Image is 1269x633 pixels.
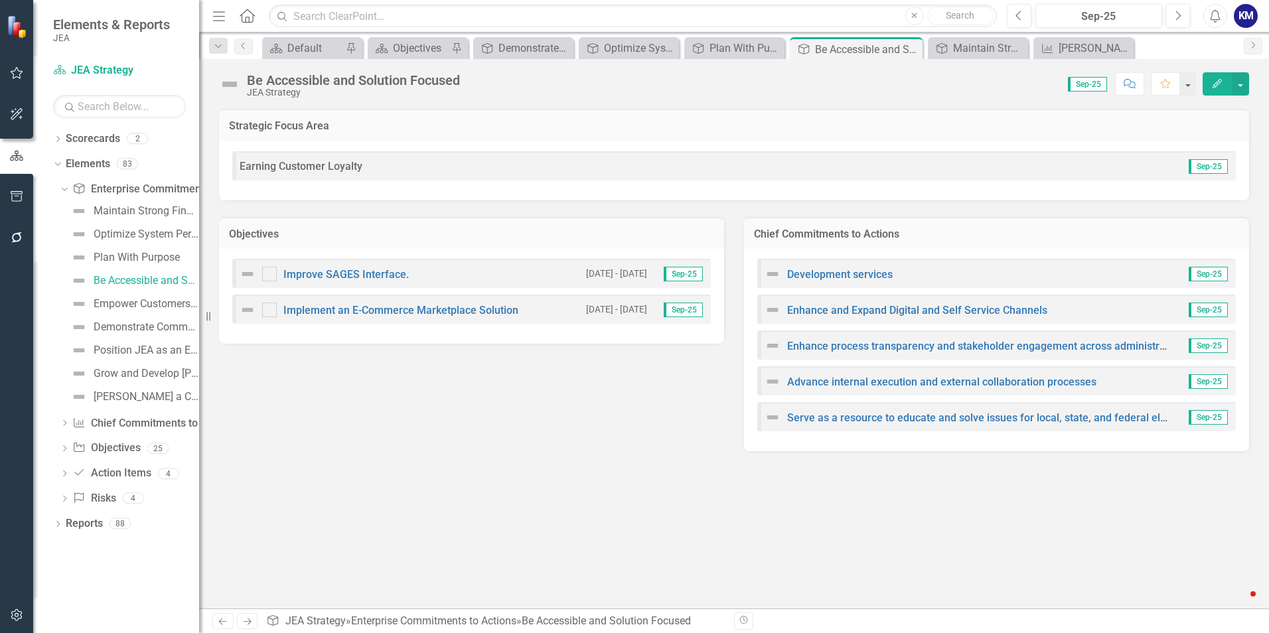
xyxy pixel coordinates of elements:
a: Objectives [72,441,140,456]
a: Enhance process transparency and stakeholder engagement across administrative services. [787,340,1228,352]
img: ClearPoint Strategy [7,15,30,38]
a: Reports [66,516,103,531]
span: Sep-25 [1189,159,1228,174]
h3: Chief Commitments to Actions [754,228,1239,240]
a: Advance internal execution and external collaboration processes [787,376,1096,388]
img: Not Defined [219,74,240,95]
a: Scorecards [66,131,120,147]
div: Grow and Develop [PERSON_NAME]'s Workforce for the Future [94,368,199,380]
div: Maintain Strong Financial Health [953,40,1025,56]
a: Maintain Strong Financial Health [68,200,199,222]
a: Position JEA as an Employer of Choice [68,340,199,361]
a: Enterprise Commitments to Actions [351,614,516,627]
img: Not Defined [71,226,87,242]
a: JEA Strategy [53,63,186,78]
a: Optimize System Performance [582,40,676,56]
img: Not Defined [71,203,87,219]
a: Development services [787,268,893,281]
div: Plan With Purpose [709,40,781,56]
a: Demonstrate Community Responsibility [477,40,570,56]
a: Risks [72,491,115,506]
span: Sep-25 [664,303,703,317]
img: Not Defined [765,338,781,354]
a: Action Items [72,466,151,481]
a: Enhance and Expand Digital and Self Service Channels [787,304,1047,316]
button: Search [927,7,994,25]
small: JEA [53,33,170,43]
div: [PERSON_NAME] core financial metrics [1059,40,1130,56]
div: 4 [158,468,179,479]
a: Optimize System Performance [68,224,199,245]
img: Not Defined [240,266,256,282]
h3: Strategic Focus Area [229,120,1239,132]
div: Optimize System Performance [94,228,199,240]
div: JEA Strategy [247,88,460,98]
div: 2 [127,133,148,145]
small: [DATE] - [DATE] [586,267,647,280]
span: Sep-25 [664,267,703,281]
span: Earning Customer Loyalty [240,160,362,173]
div: » » [266,614,724,629]
div: Be Accessible and Solution Focused [522,614,691,627]
img: Not Defined [765,266,781,282]
img: Not Defined [71,249,87,265]
div: Optimize System Performance [604,40,676,56]
img: Not Defined [71,273,87,289]
div: Sep-25 [1040,9,1157,25]
a: JEA Strategy [285,614,346,627]
span: Elements & Reports [53,17,170,33]
button: KM [1234,4,1258,28]
div: Demonstrate Community Responsibility [498,40,570,56]
a: Objectives [371,40,448,56]
span: Sep-25 [1189,267,1228,281]
small: [DATE] - [DATE] [586,303,647,316]
button: Sep-25 [1035,4,1162,28]
a: Plan With Purpose [688,40,781,56]
div: Be Accessible and Solution Focused [247,73,460,88]
a: Chief Commitments to Actions [72,416,236,431]
div: Position JEA as an Employer of Choice [94,344,199,356]
span: Sep-25 [1189,338,1228,353]
div: Demonstrate Community Responsibility [94,321,199,333]
div: 88 [110,518,131,529]
a: Improve SAGES Interface. [283,268,409,281]
a: Plan With Purpose [68,247,180,268]
a: Serve as a resource to educate and solve issues for local, state, and federal elected officials [787,411,1227,424]
div: 4 [123,493,144,504]
img: Not Defined [71,389,87,405]
div: Be Accessible and Solution Focused [815,41,919,58]
div: [PERSON_NAME] a Culture of Trust and Collaboration [94,391,199,403]
div: Objectives [393,40,448,56]
a: Elements [66,157,110,172]
img: Not Defined [240,302,256,318]
span: Sep-25 [1189,303,1228,317]
span: Search [946,10,974,21]
h3: Objectives [229,228,714,240]
img: Not Defined [71,366,87,382]
a: Grow and Develop [PERSON_NAME]'s Workforce for the Future [68,363,199,384]
span: Sep-25 [1068,77,1107,92]
a: [PERSON_NAME] core financial metrics [1037,40,1130,56]
div: Maintain Strong Financial Health [94,205,199,217]
img: Not Defined [765,374,781,389]
img: Not Defined [71,342,87,358]
img: Not Defined [71,296,87,312]
img: Not Defined [765,302,781,318]
input: Search ClearPoint... [269,5,997,28]
img: Not Defined [765,409,781,425]
input: Search Below... [53,95,186,118]
a: Implement an E-Commerce Marketplace Solution [283,304,518,316]
div: 25 [147,443,169,454]
a: Default [265,40,342,56]
span: Sep-25 [1189,410,1228,425]
a: [PERSON_NAME] a Culture of Trust and Collaboration [68,386,199,407]
a: Be Accessible and Solution Focused [68,270,199,291]
a: Enterprise Commitments to Actions [72,182,260,197]
div: 83 [117,159,138,170]
div: Default [287,40,342,56]
a: Demonstrate Community Responsibility [68,316,199,338]
span: Sep-25 [1189,374,1228,389]
div: Empower Customers to Make Informed Decisions [94,298,199,310]
a: Maintain Strong Financial Health [931,40,1025,56]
